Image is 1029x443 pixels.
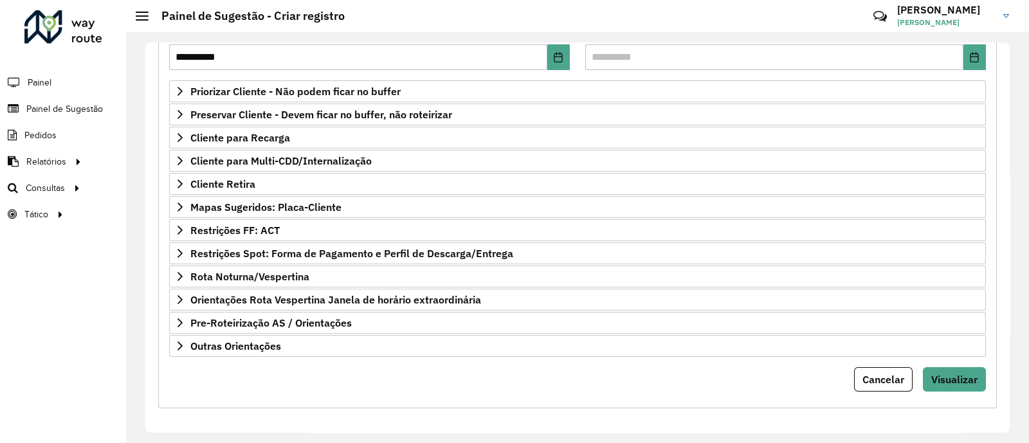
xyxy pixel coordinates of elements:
[26,102,103,116] span: Painel de Sugestão
[190,225,280,235] span: Restrições FF: ACT
[190,294,481,305] span: Orientações Rota Vespertina Janela de horário extraordinária
[190,318,352,328] span: Pre-Roteirização AS / Orientações
[963,44,986,70] button: Choose Date
[190,179,255,189] span: Cliente Retira
[190,341,281,351] span: Outras Orientações
[931,373,978,386] span: Visualizar
[169,80,986,102] a: Priorizar Cliente - Não podem ficar no buffer
[169,289,986,311] a: Orientações Rota Vespertina Janela de horário extraordinária
[169,150,986,172] a: Cliente para Multi-CDD/Internalização
[923,367,986,392] button: Visualizar
[24,129,57,142] span: Pedidos
[28,76,51,89] span: Painel
[190,86,401,96] span: Priorizar Cliente - Não podem ficar no buffer
[169,173,986,195] a: Cliente Retira
[190,248,513,258] span: Restrições Spot: Forma de Pagamento e Perfil de Descarga/Entrega
[190,156,372,166] span: Cliente para Multi-CDD/Internalização
[190,109,452,120] span: Preservar Cliente - Devem ficar no buffer, não roteirizar
[190,202,341,212] span: Mapas Sugeridos: Placa-Cliente
[190,271,309,282] span: Rota Noturna/Vespertina
[26,181,65,195] span: Consultas
[866,3,894,30] a: Contato Rápido
[169,312,986,334] a: Pre-Roteirização AS / Orientações
[169,266,986,287] a: Rota Noturna/Vespertina
[547,44,570,70] button: Choose Date
[169,127,986,149] a: Cliente para Recarga
[169,242,986,264] a: Restrições Spot: Forma de Pagamento e Perfil de Descarga/Entrega
[169,196,986,218] a: Mapas Sugeridos: Placa-Cliente
[897,4,994,16] h3: [PERSON_NAME]
[149,9,345,23] h2: Painel de Sugestão - Criar registro
[169,104,986,125] a: Preservar Cliente - Devem ficar no buffer, não roteirizar
[169,219,986,241] a: Restrições FF: ACT
[169,335,986,357] a: Outras Orientações
[24,208,48,221] span: Tático
[897,17,994,28] span: [PERSON_NAME]
[26,155,66,168] span: Relatórios
[854,367,913,392] button: Cancelar
[190,132,290,143] span: Cliente para Recarga
[862,373,904,386] span: Cancelar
